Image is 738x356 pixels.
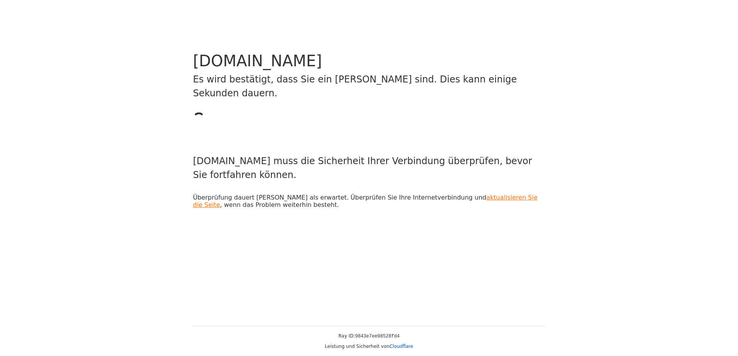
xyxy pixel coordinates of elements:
[193,194,538,208] a: aktualisieren Sie die Seite
[355,334,399,339] code: 9843e7ee98528fd4
[193,49,545,72] h1: [DOMAIN_NAME]
[389,344,413,349] a: Cloudflare
[193,332,545,340] div: Ray ID:
[193,154,545,182] div: [DOMAIN_NAME] muss die Sicherheit Ihrer Verbindung überprüfen, bevor Sie fortfahren können.
[193,72,545,100] p: Es wird bestätigt, dass Sie ein [PERSON_NAME] sind. Dies kann einige Sekunden dauern.
[193,343,545,350] div: Leistung und Sicherheit von
[193,194,538,208] div: Überprüfung dauert [PERSON_NAME] als erwartet. Überprüfen Sie Ihre Internetverbindung und , wenn ...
